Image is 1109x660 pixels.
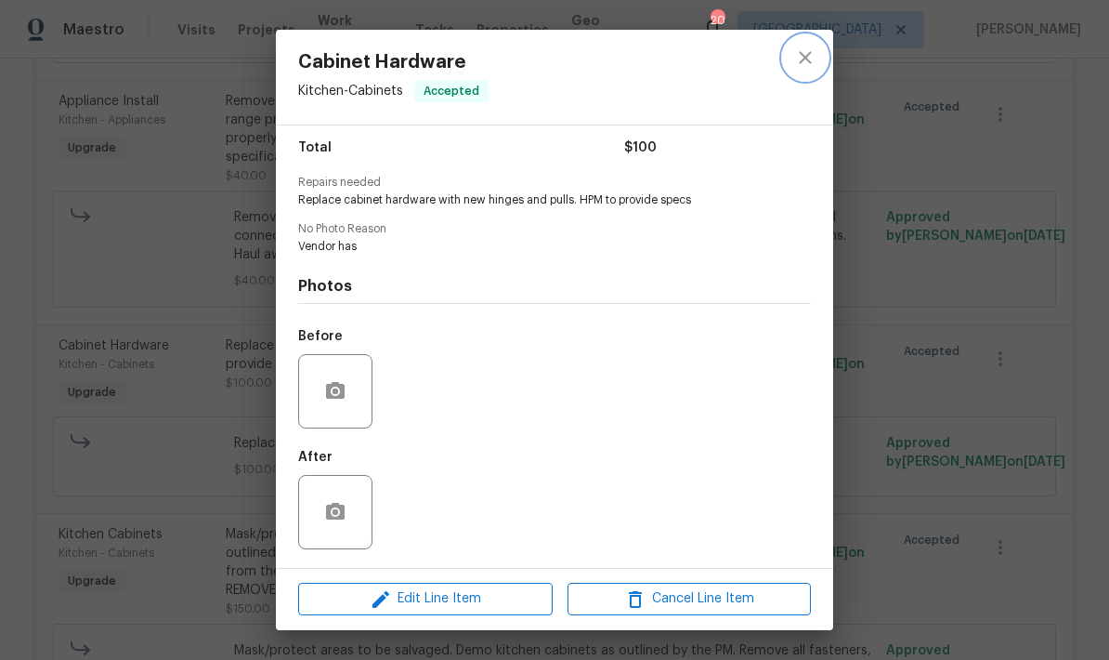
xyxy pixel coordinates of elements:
span: $100 [624,135,657,162]
button: Edit Line Item [298,583,553,615]
span: Cancel Line Item [573,587,805,611]
span: Edit Line Item [304,587,547,611]
button: Cancel Line Item [568,583,811,615]
span: Kitchen - Cabinets [298,85,403,98]
span: Repairs needed [298,177,811,189]
span: No Photo Reason [298,223,811,235]
span: Accepted [416,82,487,100]
h5: After [298,451,333,464]
h5: Before [298,330,343,343]
div: 20 [711,11,724,30]
h4: Photos [298,277,811,296]
span: Total [298,135,332,162]
span: Vendor has [298,239,760,255]
button: close [783,35,828,80]
span: Cabinet Hardware [298,52,489,73]
span: Replace cabinet hardware with new hinges and pulls. HPM to provide specs [298,192,760,208]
